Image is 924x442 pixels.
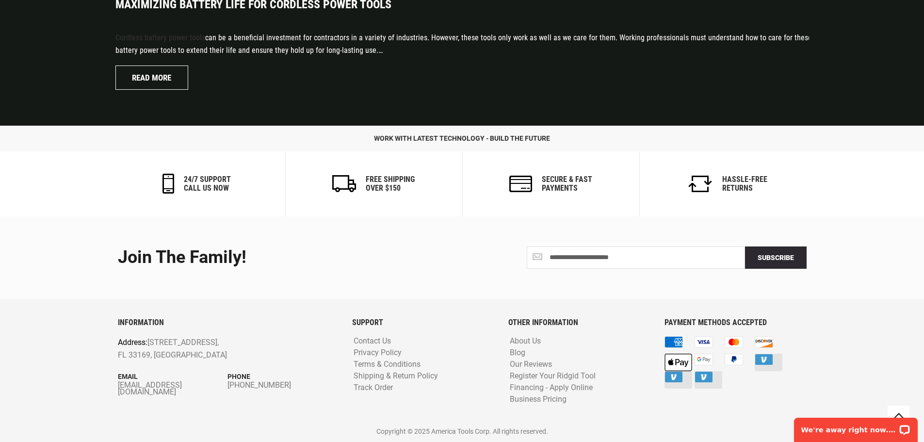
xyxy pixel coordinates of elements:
a: Blog [507,348,528,358]
h6: INFORMATION [118,318,338,327]
h6: 24/7 support call us now [184,175,231,192]
h6: PAYMENT METHODS ACCEPTED [665,318,806,327]
a: Business Pricing [507,395,569,404]
div: Join the Family! [118,248,455,267]
a: Privacy Policy [351,348,404,358]
span: Subscribe [758,254,794,262]
p: Phone [227,371,338,382]
p: Email [118,371,228,382]
a: Financing - Apply Online [507,383,595,393]
a: Read more [115,65,188,90]
a: Register Your Ridgid Tool [507,372,598,381]
p: can be a beneficial investment for contractors in a variety of industries. However, these tools o... [115,32,824,56]
a: Shipping & Return Policy [351,372,440,381]
span: Address: [118,338,147,347]
a: Contact Us [351,337,393,346]
a: [PHONE_NUMBER] [227,382,338,389]
button: Subscribe [745,246,807,269]
p: Copyright © 2025 America Tools Corp. All rights reserved. [118,426,807,437]
a: Terms & Conditions [351,360,423,369]
a: Our Reviews [507,360,554,369]
h6: secure & fast payments [542,175,592,192]
h6: SUPPORT [352,318,494,327]
p: [STREET_ADDRESS], FL 33169, [GEOGRAPHIC_DATA] [118,336,294,361]
a: Track Order [351,383,395,393]
h6: Free Shipping Over $150 [366,175,415,192]
a: [EMAIL_ADDRESS][DOMAIN_NAME] [118,382,228,395]
a: About Us [507,337,543,346]
h6: OTHER INFORMATION [508,318,650,327]
a: Cordless battery power tools [115,33,205,42]
iframe: LiveChat chat widget [788,411,924,442]
h6: Hassle-Free Returns [722,175,767,192]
